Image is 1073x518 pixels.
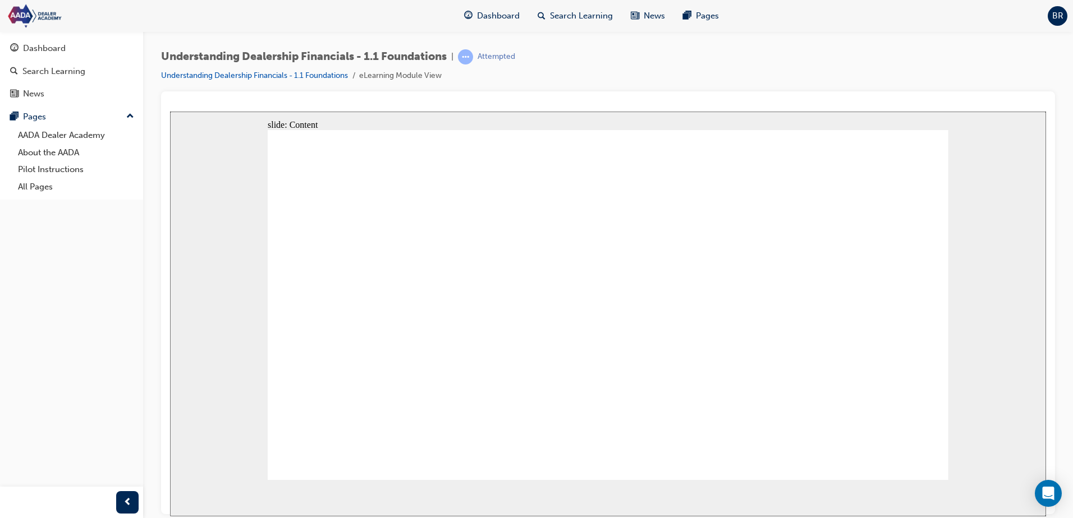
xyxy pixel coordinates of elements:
[4,107,139,127] button: Pages
[161,50,447,63] span: Understanding Dealership Financials - 1.1 Foundations
[23,87,44,100] div: News
[622,4,674,27] a: news-iconNews
[161,71,348,80] a: Understanding Dealership Financials - 1.1 Foundations
[23,110,46,123] div: Pages
[674,4,728,27] a: pages-iconPages
[23,42,66,55] div: Dashboard
[1035,480,1062,507] div: Open Intercom Messenger
[458,49,473,64] span: learningRecordVerb_ATTEMPT-icon
[13,178,139,196] a: All Pages
[478,52,515,62] div: Attempted
[126,109,134,124] span: up-icon
[4,61,139,82] a: Search Learning
[4,38,139,59] a: Dashboard
[10,112,19,122] span: pages-icon
[359,70,442,82] li: eLearning Module View
[123,496,132,510] span: prev-icon
[644,10,665,22] span: News
[4,36,139,107] button: DashboardSearch LearningNews
[696,10,719,22] span: Pages
[13,144,139,161] a: About the AADA
[10,67,18,77] span: search-icon
[13,161,139,178] a: Pilot Instructions
[538,9,545,23] span: search-icon
[631,9,639,23] span: news-icon
[10,89,19,99] span: news-icon
[455,4,529,27] a: guage-iconDashboard
[13,127,139,144] a: AADA Dealer Academy
[550,10,613,22] span: Search Learning
[22,65,85,78] div: Search Learning
[10,44,19,54] span: guage-icon
[1052,10,1063,22] span: BR
[464,9,473,23] span: guage-icon
[6,3,135,29] img: Trak
[529,4,622,27] a: search-iconSearch Learning
[1048,6,1067,26] button: BR
[477,10,520,22] span: Dashboard
[683,9,691,23] span: pages-icon
[4,84,139,104] a: News
[451,50,453,63] span: |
